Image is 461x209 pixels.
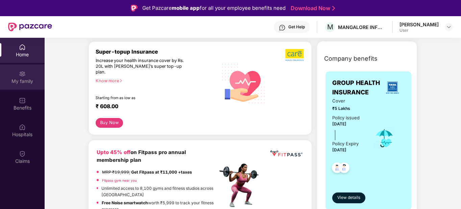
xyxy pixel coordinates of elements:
div: Get Help [288,24,305,30]
div: User [399,28,439,33]
a: Download Now [291,5,333,12]
span: GROUP HEALTH INSURANCE [332,78,380,97]
span: [DATE] [332,121,346,126]
img: svg+xml;base64,PHN2ZyB4bWxucz0iaHR0cDovL3d3dy53My5vcmcvMjAwMC9zdmciIHdpZHRoPSI0OC45NDMiIGhlaWdodD... [336,160,353,177]
span: [DATE] [332,147,346,152]
div: Get Pazcare for all your employee benefits need [142,4,286,12]
button: Buy Now [96,118,123,128]
span: View details [337,195,360,201]
div: Policy Expiry [332,140,359,147]
span: right [119,79,123,83]
div: MANGALORE INFOTECH SOLUTIONS [338,24,385,30]
span: Cover [332,97,364,104]
div: Increase your health insurance cover by Rs. 20L with [PERSON_NAME]’s super top-up plan. [96,58,188,75]
img: svg+xml;base64,PHN2ZyBpZD0iSGVscC0zMngzMiIgeG1sbnM9Imh0dHA6Ly93d3cudzMub3JnLzIwMDAvc3ZnIiB3aWR0aD... [279,24,286,31]
div: Starting from as low as [96,96,189,100]
img: Logo [131,5,138,11]
img: New Pazcare Logo [8,23,52,31]
span: ₹5 Lakhs [332,105,364,112]
strong: mobile app [172,5,200,11]
span: Company benefits [324,54,378,63]
span: M [327,23,333,31]
img: svg+xml;base64,PHN2ZyBpZD0iSG9tZSIgeG1sbnM9Imh0dHA6Ly93d3cudzMub3JnLzIwMDAvc3ZnIiB3aWR0aD0iMjAiIG... [19,44,26,51]
img: Stroke [332,5,335,12]
b: Upto 45% off [97,149,130,155]
div: [PERSON_NAME] [399,21,439,28]
img: icon [373,127,395,149]
div: Policy issued [332,114,360,121]
a: Fitpass gym near you [102,178,137,182]
button: View details [332,192,365,203]
img: svg+xml;base64,PHN2ZyBpZD0iRHJvcGRvd24tMzJ4MzIiIHhtbG5zPSJodHRwOi8vd3d3LnczLm9yZy8yMDAwL3N2ZyIgd2... [446,24,452,30]
del: MRP ₹19,999, [102,170,130,175]
div: ₹ 608.00 [96,103,211,111]
p: Unlimited access to 8,100 gyms and fitness studios across [GEOGRAPHIC_DATA] [101,185,217,198]
strong: Get Fitpass at ₹11,000 +taxes [131,170,192,175]
div: Super-topup Insurance [96,49,218,55]
img: svg+xml;base64,PHN2ZyBpZD0iQmVuZWZpdHMiIHhtbG5zPSJodHRwOi8vd3d3LnczLm9yZy8yMDAwL3N2ZyIgd2lkdGg9Ij... [19,97,26,104]
img: b5dec4f62d2307b9de63beb79f102df3.png [285,49,305,61]
b: on Fitpass pro annual membership plan [97,149,186,163]
img: insurerLogo [383,79,402,97]
img: svg+xml;base64,PHN2ZyBpZD0iSG9zcGl0YWxzIiB4bWxucz0iaHR0cDovL3d3dy53My5vcmcvMjAwMC9zdmciIHdpZHRoPS... [19,124,26,130]
strong: Free Noise smartwatch [102,200,148,205]
img: svg+xml;base64,PHN2ZyB4bWxucz0iaHR0cDovL3d3dy53My5vcmcvMjAwMC9zdmciIHdpZHRoPSI0OC45NDMiIGhlaWdodD... [329,160,345,177]
img: svg+xml;base64,PHN2ZyB4bWxucz0iaHR0cDovL3d3dy53My5vcmcvMjAwMC9zdmciIHhtbG5zOnhsaW5rPSJodHRwOi8vd3... [218,57,270,110]
div: Know more [96,78,214,83]
img: svg+xml;base64,PHN2ZyBpZD0iQ2xhaW0iIHhtbG5zPSJodHRwOi8vd3d3LnczLm9yZy8yMDAwL3N2ZyIgd2lkdGg9IjIwIi... [19,150,26,157]
img: fpp.png [217,162,265,209]
img: svg+xml;base64,PHN2ZyB3aWR0aD0iMjAiIGhlaWdodD0iMjAiIHZpZXdCb3g9IjAgMCAyMCAyMCIgZmlsbD0ibm9uZSIgeG... [19,70,26,77]
img: fppp.png [269,148,304,159]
